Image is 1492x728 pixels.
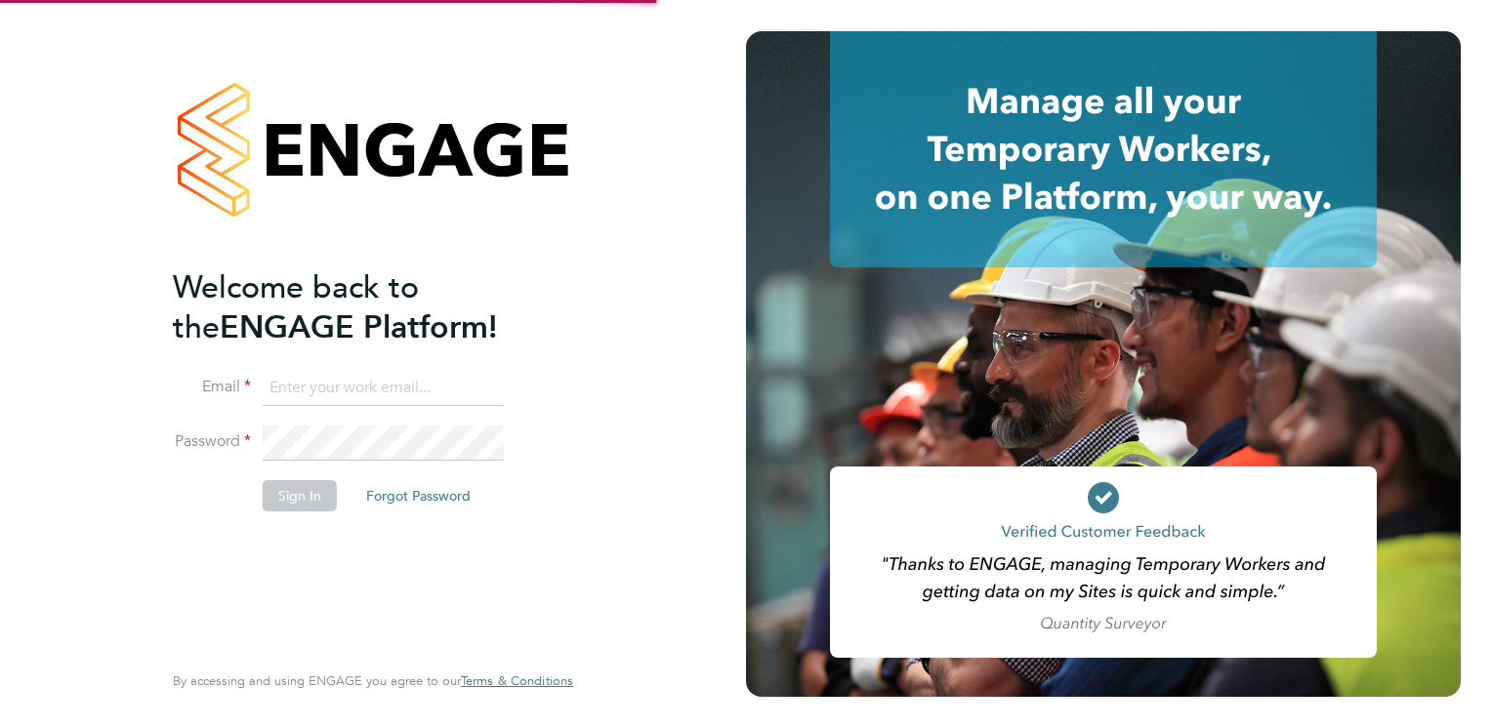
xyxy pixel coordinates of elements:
[263,371,504,406] input: Enter your work email...
[173,268,419,346] span: Welcome back to the
[263,480,337,511] button: Sign In
[173,672,573,689] span: By accessing and using ENGAGE you agree to our
[173,267,554,347] h2: ENGAGE Platform!
[461,672,573,689] span: Terms & Conditions
[351,480,486,511] button: Forgot Password
[173,431,251,452] label: Password
[461,673,573,689] a: Terms & Conditions
[173,377,251,397] label: Email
